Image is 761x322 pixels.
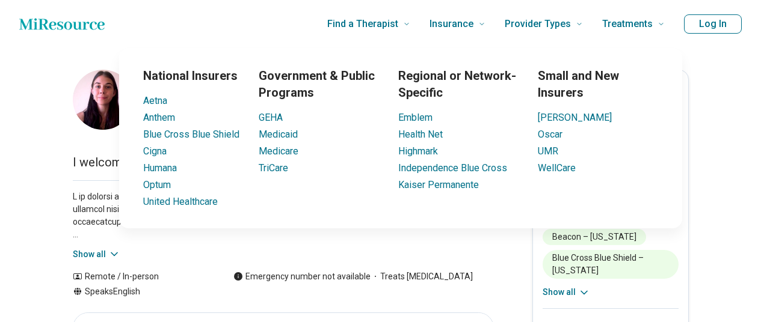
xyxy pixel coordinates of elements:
a: United Healthcare [143,196,218,207]
a: [PERSON_NAME] [538,112,612,123]
h3: National Insurers [143,67,239,84]
span: Insurance [430,16,473,32]
a: Medicare [259,145,298,157]
span: Treats [MEDICAL_DATA] [371,270,473,283]
a: Health Net [398,129,443,140]
a: GEHA [259,112,283,123]
a: Cigna [143,145,167,157]
a: Humana [143,162,177,174]
a: Highmark [398,145,438,157]
span: Find a Therapist [327,16,398,32]
div: Emergency number not available [233,270,371,283]
a: UMR [538,145,558,157]
a: Blue Cross Blue Shield [143,129,239,140]
h3: Regional or Network-Specific [398,67,519,101]
a: TriCare [259,162,288,174]
a: Independence Blue Cross [398,162,507,174]
a: Emblem [398,112,433,123]
a: Aetna [143,95,167,106]
div: Speaks English [73,285,209,298]
span: Provider Types [505,16,571,32]
a: Optum [143,179,171,190]
span: Treatments [602,16,653,32]
button: Log In [684,14,742,34]
a: Medicaid [259,129,298,140]
a: Anthem [143,112,175,123]
a: WellCare [538,162,576,174]
a: Oscar [538,129,562,140]
li: Beacon – [US_STATE] [543,229,646,245]
h3: Government & Public Programs [259,67,379,101]
div: Insurance [47,48,754,228]
li: Blue Cross Blue Shield – [US_STATE] [543,250,679,279]
a: Kaiser Permanente [398,179,479,190]
button: Show all [73,248,120,261]
button: Show all [543,286,590,299]
h3: Small and New Insurers [538,67,658,101]
div: Remote / In-person [73,270,209,283]
a: Home page [19,12,105,36]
